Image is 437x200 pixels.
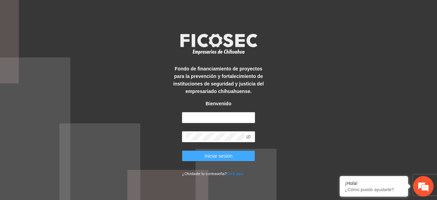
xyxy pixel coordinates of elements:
small: ¿Olvidaste tu contraseña? [182,172,243,176]
strong: Fondo de financiamiento de proyectos para la prevención y fortalecimiento de instituciones de seg... [173,66,264,94]
strong: Bienvenido [206,101,231,106]
span: eye-invisible [246,134,251,139]
textarea: Escriba su mensaje y pulse “Intro” [3,130,130,154]
span: Iniciar sesión [205,152,232,160]
span: Estamos en línea. [40,63,94,132]
p: ¿Cómo puedo ayudarte? [345,187,403,192]
img: logo [176,31,261,57]
div: Chatee con nosotros ahora [36,35,115,44]
a: Click aqui [227,172,243,176]
button: Iniciar sesión [182,150,255,161]
div: Minimizar ventana de chat en vivo [112,3,128,20]
div: ¡Hola! [345,181,403,186]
